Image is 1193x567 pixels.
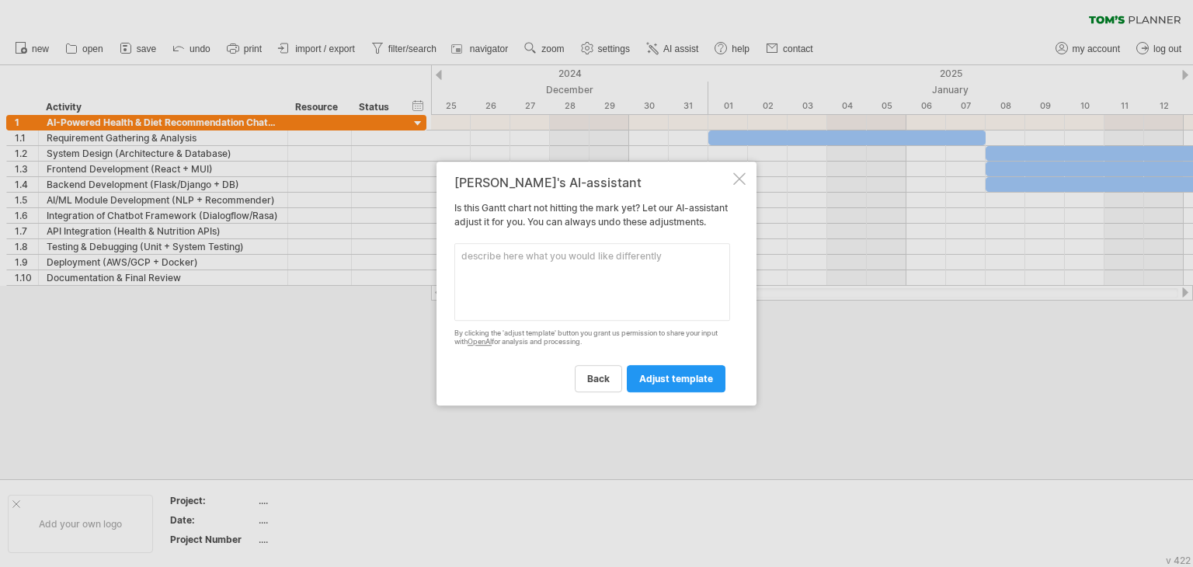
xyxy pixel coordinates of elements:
span: back [587,373,610,384]
a: adjust template [627,365,725,392]
span: adjust template [639,373,713,384]
a: OpenAI [468,337,492,346]
div: By clicking the 'adjust template' button you grant us permission to share your input with for ana... [454,329,730,346]
a: back [575,365,622,392]
div: [PERSON_NAME]'s AI-assistant [454,176,730,190]
div: Is this Gantt chart not hitting the mark yet? Let our AI-assistant adjust it for you. You can alw... [454,176,730,391]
